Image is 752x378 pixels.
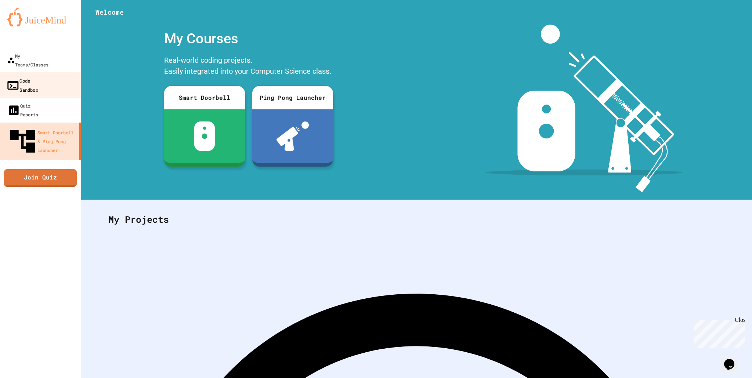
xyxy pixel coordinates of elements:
[6,76,38,94] div: Code Sandbox
[7,51,48,69] div: My Teams/Classes
[7,126,76,156] div: Smart Doorbell & Ping Pong Launcher
[486,25,683,192] img: banner-image-my-projects.png
[7,7,73,26] img: logo-orange.svg
[252,86,333,109] div: Ping Pong Launcher
[7,101,38,119] div: Quiz Reports
[164,86,245,109] div: Smart Doorbell
[3,3,51,47] div: Chat with us now!Close
[4,169,77,187] a: Join Quiz
[194,121,215,151] img: sdb-white.svg
[160,53,337,80] div: Real-world coding projects. Easily integrated into your Computer Science class.
[101,205,732,234] div: My Projects
[160,25,337,53] div: My Courses
[691,317,745,348] iframe: chat widget
[276,121,309,151] img: ppl-with-ball.png
[721,349,745,371] iframe: chat widget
